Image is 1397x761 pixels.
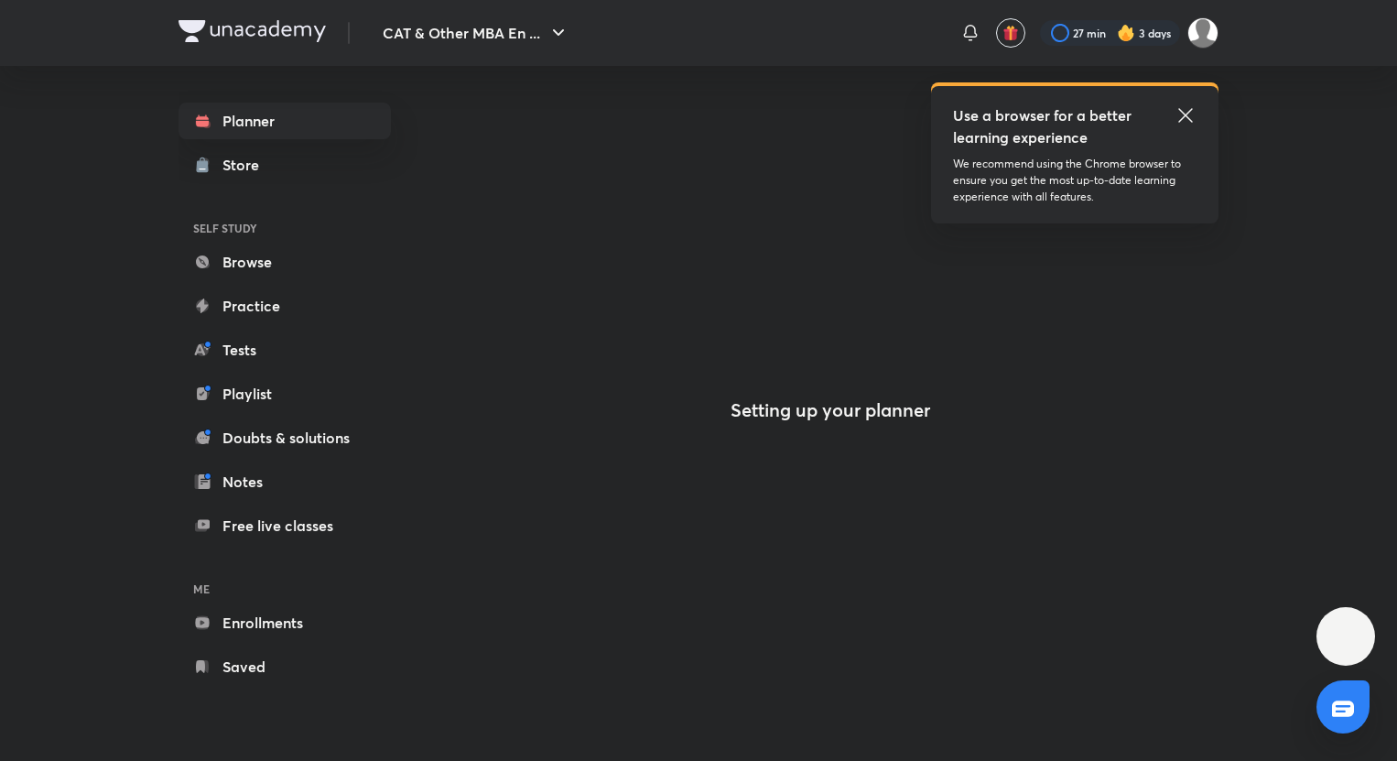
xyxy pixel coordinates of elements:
[222,154,270,176] div: Store
[179,147,391,183] a: Store
[179,375,391,412] a: Playlist
[179,573,391,604] h6: ME
[372,15,580,51] button: CAT & Other MBA En ...
[179,604,391,641] a: Enrollments
[996,18,1025,48] button: avatar
[179,648,391,685] a: Saved
[1187,17,1218,49] img: Nitin
[179,419,391,456] a: Doubts & solutions
[179,244,391,280] a: Browse
[731,399,930,421] h4: Setting up your planner
[179,103,391,139] a: Planner
[179,463,391,500] a: Notes
[1335,625,1357,647] img: ttu
[953,156,1197,205] p: We recommend using the Chrome browser to ensure you get the most up-to-date learning experience w...
[179,20,326,42] img: Company Logo
[179,332,391,368] a: Tests
[179,20,326,47] a: Company Logo
[179,507,391,544] a: Free live classes
[179,288,391,324] a: Practice
[1117,24,1135,42] img: streak
[953,104,1135,148] h5: Use a browser for a better learning experience
[179,212,391,244] h6: SELF STUDY
[1002,25,1019,41] img: avatar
